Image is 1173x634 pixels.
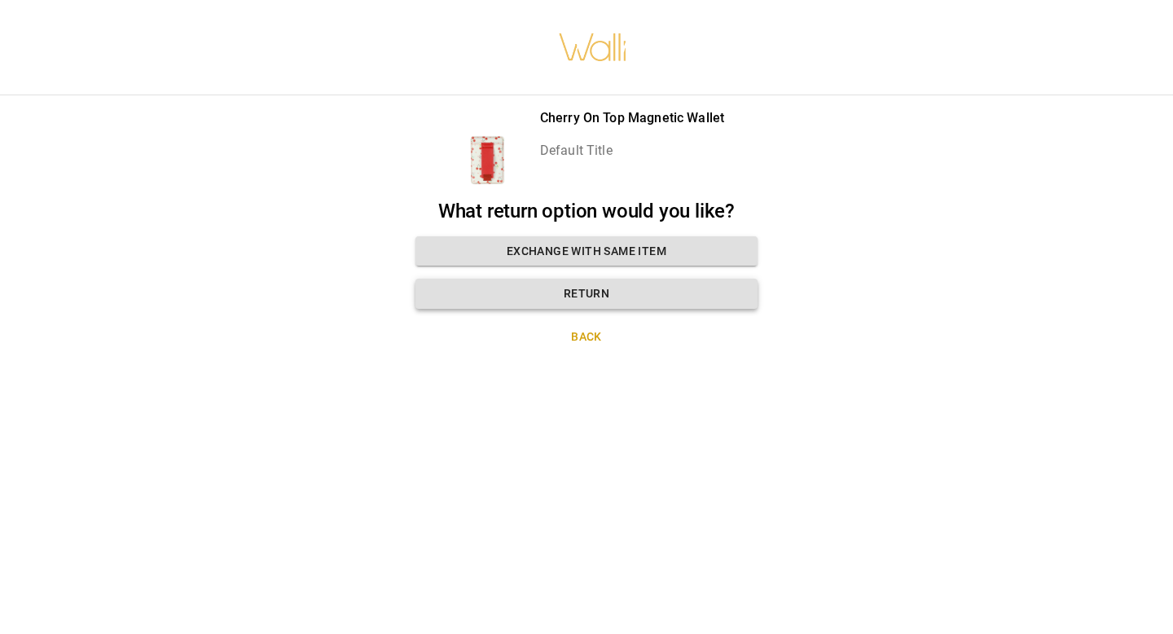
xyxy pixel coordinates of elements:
img: walli-inc.myshopify.com [558,12,628,82]
p: Default Title [540,141,724,161]
button: Back [415,322,758,352]
h2: What return option would you like? [415,200,758,223]
p: Cherry On Top Magnetic Wallet [540,108,724,128]
button: Return [415,279,758,309]
button: Exchange with same item [415,236,758,266]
